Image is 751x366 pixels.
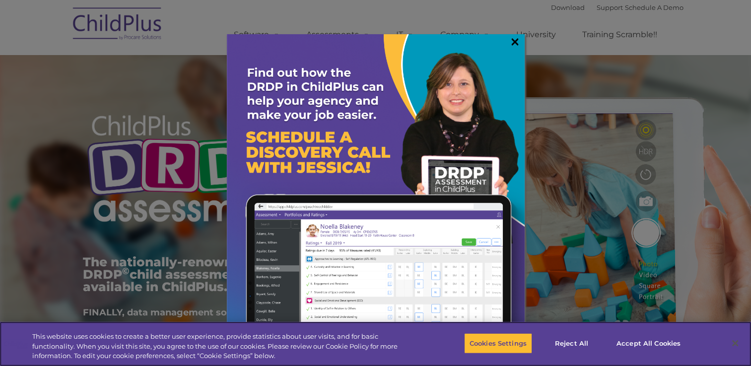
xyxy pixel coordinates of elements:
[611,333,686,354] button: Accept All Cookies
[509,37,521,47] a: ×
[541,333,603,354] button: Reject All
[724,332,746,354] button: Close
[464,333,532,354] button: Cookies Settings
[32,332,413,361] div: This website uses cookies to create a better user experience, provide statistics about user visit...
